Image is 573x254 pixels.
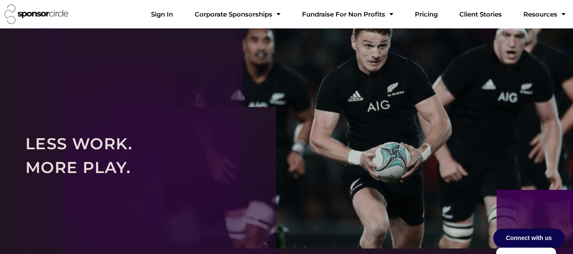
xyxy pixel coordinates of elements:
[4,4,68,24] img: Sponsor Circle logo
[188,6,287,23] a: Corporate SponsorshipsMenu Toggle
[517,6,572,23] a: Resources
[295,6,400,23] a: Fundraise For Non ProfitsMenu Toggle
[408,6,444,23] a: Pricing
[25,132,548,179] h2: LESS WORK. MORE PLAY.
[144,6,180,23] a: Sign In
[453,6,509,23] a: Client Stories
[493,229,565,248] div: Connect with us
[144,6,572,23] nav: Menu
